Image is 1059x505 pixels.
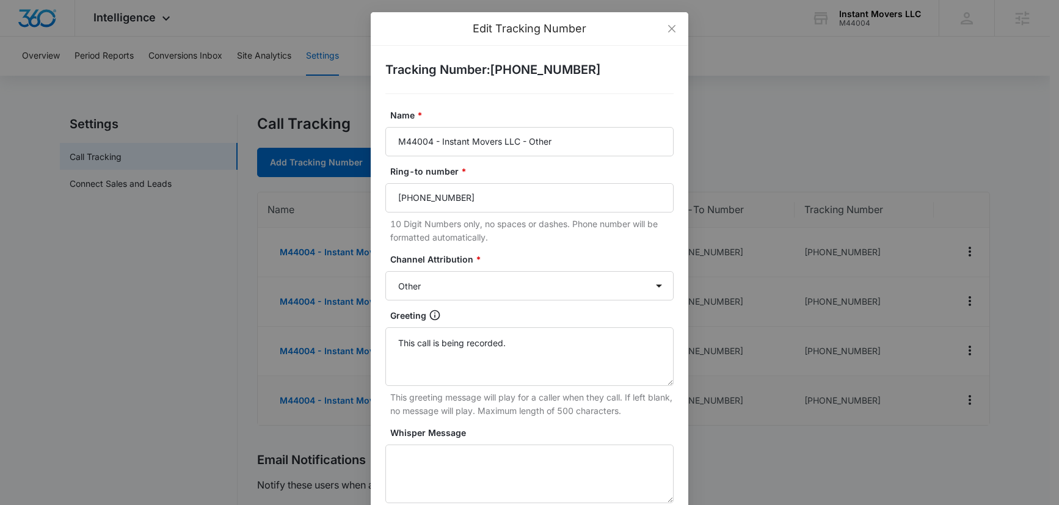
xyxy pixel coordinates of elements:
[385,327,674,386] textarea: This call is being recorded.
[385,60,674,79] h2: Tracking Number : [PHONE_NUMBER]
[390,309,426,322] p: Greeting
[390,426,679,440] label: Whisper Message
[655,12,688,45] button: Close
[390,217,674,244] p: 10 Digit Numbers only, no spaces or dashes. Phone number will be formatted automatically.
[390,253,679,266] label: Channel Attribution
[667,24,677,34] span: close
[390,165,679,178] label: Ring-to number
[385,22,674,35] div: Edit Tracking Number
[390,391,674,418] p: This greeting message will play for a caller when they call. If left blank, no message will play....
[390,109,679,122] label: Name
